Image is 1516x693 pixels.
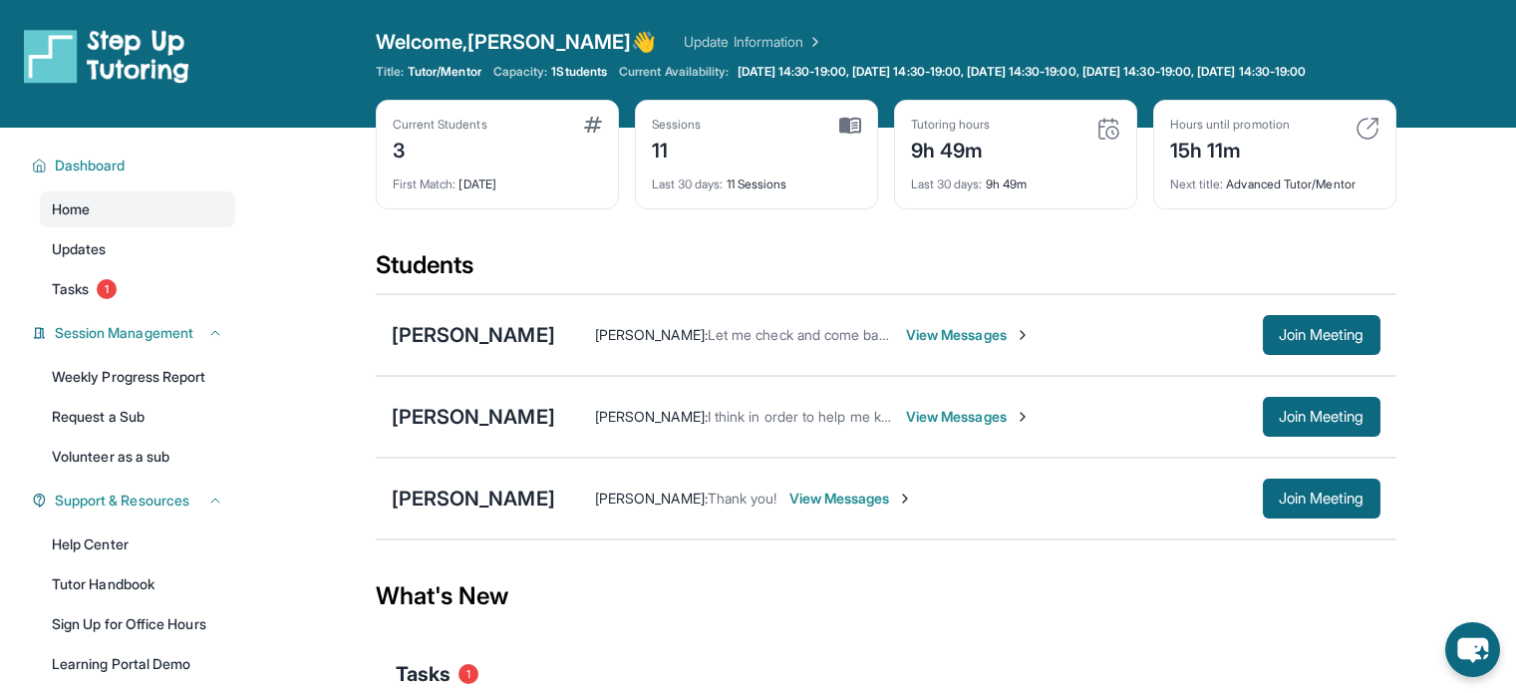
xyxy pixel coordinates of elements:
div: 11 Sessions [652,165,861,192]
span: First Match : [393,176,456,191]
img: card [1096,117,1120,141]
div: Advanced Tutor/Mentor [1170,165,1379,192]
button: chat-button [1445,622,1500,677]
span: Capacity: [493,64,548,80]
div: [PERSON_NAME] [392,321,555,349]
div: [PERSON_NAME] [392,485,555,513]
a: Learning Portal Demo [40,646,235,682]
span: [DATE] 14:30-19:00, [DATE] 14:30-19:00, [DATE] 14:30-19:00, [DATE] 14:30-19:00, [DATE] 14:30-19:00 [738,64,1307,80]
span: Current Availability: [619,64,729,80]
button: Session Management [47,323,223,343]
span: Tasks [396,660,451,688]
div: 11 [652,133,702,165]
span: [PERSON_NAME] : [595,490,708,507]
div: [DATE] [393,165,602,192]
a: Sign Up for Office Hours [40,606,235,642]
span: Thank you! [708,490,777,507]
div: Students [376,249,1396,293]
span: Last 30 days : [652,176,724,191]
span: Updates [52,239,107,259]
a: Help Center [40,526,235,562]
img: card [1356,117,1379,141]
span: View Messages [906,325,1031,345]
span: Last 30 days : [911,176,983,191]
a: [DATE] 14:30-19:00, [DATE] 14:30-19:00, [DATE] 14:30-19:00, [DATE] 14:30-19:00, [DATE] 14:30-19:00 [734,64,1311,80]
a: Tasks1 [40,271,235,307]
span: Title: [376,64,404,80]
span: View Messages [789,489,914,509]
img: Chevron-Right [897,491,913,507]
img: card [839,117,861,135]
div: Hours until promotion [1170,117,1290,133]
span: [PERSON_NAME] : [595,408,708,425]
span: Join Meeting [1279,411,1364,423]
a: Home [40,191,235,227]
a: Volunteer as a sub [40,439,235,475]
div: 9h 49m [911,165,1120,192]
a: Tutor Handbook [40,566,235,602]
div: Sessions [652,117,702,133]
button: Join Meeting [1263,315,1380,355]
span: 1 [97,279,117,299]
span: View Messages [906,407,1031,427]
span: Session Management [55,323,193,343]
button: Join Meeting [1263,397,1380,437]
span: Let me check and come back to you. [708,326,939,343]
a: Weekly Progress Report [40,359,235,395]
div: 9h 49m [911,133,991,165]
span: 1 Students [551,64,607,80]
div: Current Students [393,117,487,133]
img: card [584,117,602,133]
span: Next title : [1170,176,1224,191]
span: Home [52,199,90,219]
span: Dashboard [55,156,126,175]
div: [PERSON_NAME] [392,403,555,431]
button: Support & Resources [47,491,223,511]
button: Dashboard [47,156,223,175]
a: Updates [40,231,235,267]
span: [PERSON_NAME] : [595,326,708,343]
div: 3 [393,133,487,165]
img: Chevron-Right [1015,327,1031,343]
span: Join Meeting [1279,329,1364,341]
img: Chevron-Right [1015,409,1031,425]
span: Join Meeting [1279,493,1364,505]
a: Request a Sub [40,399,235,435]
div: 15h 11m [1170,133,1290,165]
span: Tutor/Mentor [408,64,481,80]
img: logo [24,28,189,84]
button: Join Meeting [1263,479,1380,519]
img: Chevron Right [803,32,823,52]
span: Welcome, [PERSON_NAME] 👋 [376,28,657,56]
div: What's New [376,552,1396,640]
div: Tutoring hours [911,117,991,133]
span: 1 [458,664,478,684]
a: Update Information [684,32,823,52]
span: Support & Resources [55,491,189,511]
span: Tasks [52,279,89,299]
